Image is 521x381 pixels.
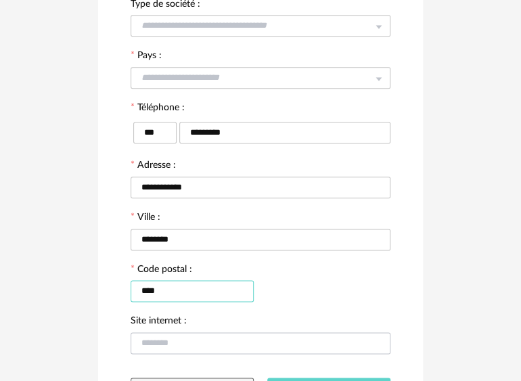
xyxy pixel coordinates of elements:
label: Adresse : [131,160,176,173]
label: Téléphone : [131,103,185,115]
label: Site internet : [131,316,187,328]
label: Ville : [131,212,160,225]
label: Pays : [131,51,162,63]
label: Code postal : [131,265,192,277]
